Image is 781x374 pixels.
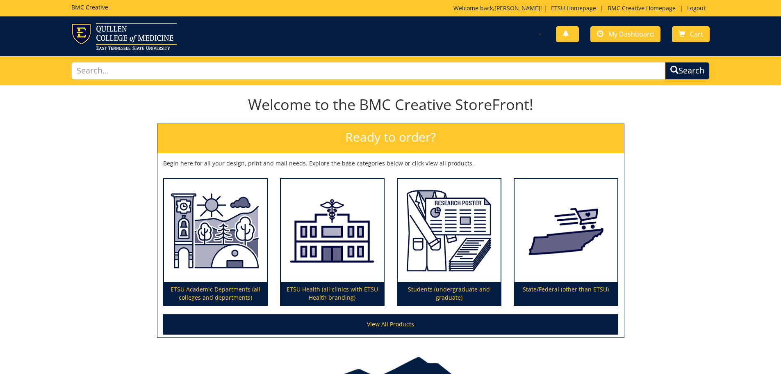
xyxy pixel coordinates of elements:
a: View All Products [163,314,618,335]
input: Search... [71,62,666,80]
h5: BMC Creative [71,4,108,10]
p: State/Federal (other than ETSU) [515,282,617,305]
a: State/Federal (other than ETSU) [515,179,617,305]
span: My Dashboard [608,30,654,39]
a: [PERSON_NAME] [494,4,540,12]
p: ETSU Health (all clinics with ETSU Health branding) [281,282,384,305]
h2: Ready to order? [157,124,624,153]
a: BMC Creative Homepage [603,4,680,12]
a: ETSU Homepage [547,4,600,12]
img: ETSU Academic Departments (all colleges and departments) [164,179,267,282]
button: Search [665,62,710,80]
img: ETSU Health (all clinics with ETSU Health branding) [281,179,384,282]
p: ETSU Academic Departments (all colleges and departments) [164,282,267,305]
a: My Dashboard [590,26,660,42]
a: ETSU Academic Departments (all colleges and departments) [164,179,267,305]
p: Begin here for all your design, print and mail needs. Explore the base categories below or click ... [163,159,618,167]
a: ETSU Health (all clinics with ETSU Health branding) [281,179,384,305]
a: Students (undergraduate and graduate) [398,179,501,305]
img: ETSU logo [71,23,177,50]
span: Cart [690,30,703,39]
img: State/Federal (other than ETSU) [515,179,617,282]
a: Logout [683,4,710,12]
img: Students (undergraduate and graduate) [398,179,501,282]
h1: Welcome to the BMC Creative StoreFront! [157,96,624,113]
a: Cart [672,26,710,42]
p: Students (undergraduate and graduate) [398,282,501,305]
p: Welcome back, ! | | | [453,4,710,12]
